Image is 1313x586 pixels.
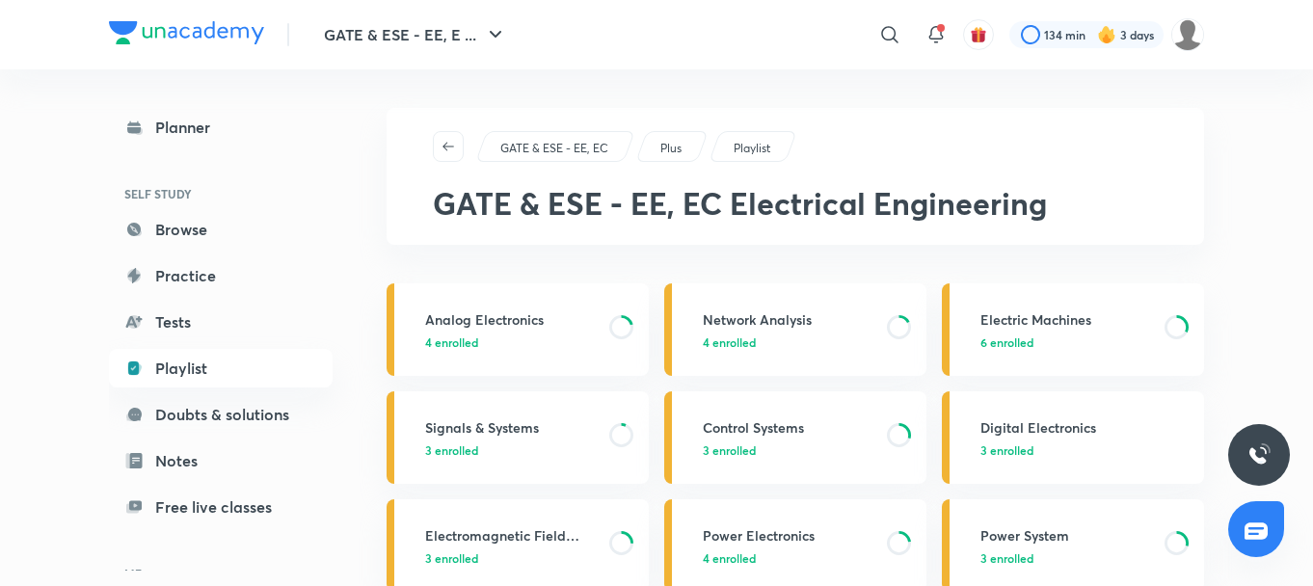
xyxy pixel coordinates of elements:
[980,333,1033,351] span: 6 enrolled
[109,177,333,210] h6: SELF STUDY
[980,525,1153,546] h3: Power System
[942,391,1204,484] a: Digital Electronics3 enrolled
[109,303,333,341] a: Tests
[109,256,333,295] a: Practice
[109,21,264,49] a: Company Logo
[734,140,770,157] p: Playlist
[703,333,756,351] span: 4 enrolled
[980,549,1033,567] span: 3 enrolled
[980,417,1192,438] h3: Digital Electronics
[657,140,685,157] a: Plus
[312,15,519,54] button: GATE & ESE - EE, E ...
[109,210,333,249] a: Browse
[425,309,598,330] h3: Analog Electronics
[109,108,333,146] a: Planner
[703,549,756,567] span: 4 enrolled
[500,140,608,157] p: GATE & ESE - EE, EC
[425,417,598,438] h3: Signals & Systems
[980,441,1033,459] span: 3 enrolled
[703,441,756,459] span: 3 enrolled
[660,140,682,157] p: Plus
[970,26,987,43] img: avatar
[1171,18,1204,51] img: Divyanshu
[731,140,774,157] a: Playlist
[1247,443,1271,466] img: ttu
[980,309,1153,330] h3: Electric Machines
[433,182,1047,224] span: GATE & ESE - EE, EC Electrical Engineering
[1097,25,1116,44] img: streak
[703,309,875,330] h3: Network Analysis
[703,525,875,546] h3: Power Electronics
[387,391,649,484] a: Signals & Systems3 enrolled
[425,441,478,459] span: 3 enrolled
[497,140,612,157] a: GATE & ESE - EE, EC
[664,283,926,376] a: Network Analysis4 enrolled
[703,417,875,438] h3: Control Systems
[109,21,264,44] img: Company Logo
[109,349,333,387] a: Playlist
[425,333,478,351] span: 4 enrolled
[942,283,1204,376] a: Electric Machines6 enrolled
[109,441,333,480] a: Notes
[425,525,598,546] h3: Electromagnetic Field Theory
[109,395,333,434] a: Doubts & solutions
[664,391,926,484] a: Control Systems3 enrolled
[109,488,333,526] a: Free live classes
[963,19,994,50] button: avatar
[387,283,649,376] a: Analog Electronics4 enrolled
[425,549,478,567] span: 3 enrolled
